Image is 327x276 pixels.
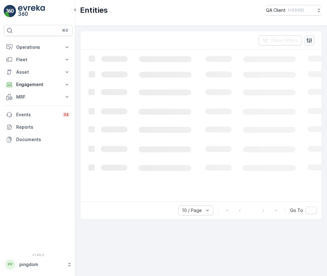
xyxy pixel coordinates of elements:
[258,35,302,45] button: Clear Filters
[16,44,60,50] p: Operations
[16,136,70,143] p: Documents
[271,37,298,44] p: Clear Filters
[4,5,16,17] img: logo
[266,5,322,16] button: QA Client(+03:00)
[19,261,64,268] p: pingdom
[64,112,69,117] p: 34
[4,133,73,146] a: Documents
[16,81,60,88] p: Engagement
[18,5,45,17] img: logo_light-DOdMpM7g.png
[16,124,70,130] p: Reports
[4,78,73,91] button: Engagement
[62,28,68,33] p: ⌘B
[288,8,304,13] p: ( +03:00 )
[4,41,73,53] button: Operations
[4,91,73,103] button: MRF
[4,108,73,121] a: Events34
[16,57,60,63] p: Fleet
[4,258,73,271] button: PPpingdom
[290,207,303,214] span: Go To
[16,69,60,75] p: Asset
[266,7,286,13] p: QA Client
[16,112,59,118] p: Events
[5,260,15,269] div: PP
[4,253,73,257] span: v 1.48.0
[4,121,73,133] a: Reports
[4,53,73,66] button: Fleet
[4,66,73,78] button: Asset
[16,94,60,100] p: MRF
[80,5,108,15] p: Entities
